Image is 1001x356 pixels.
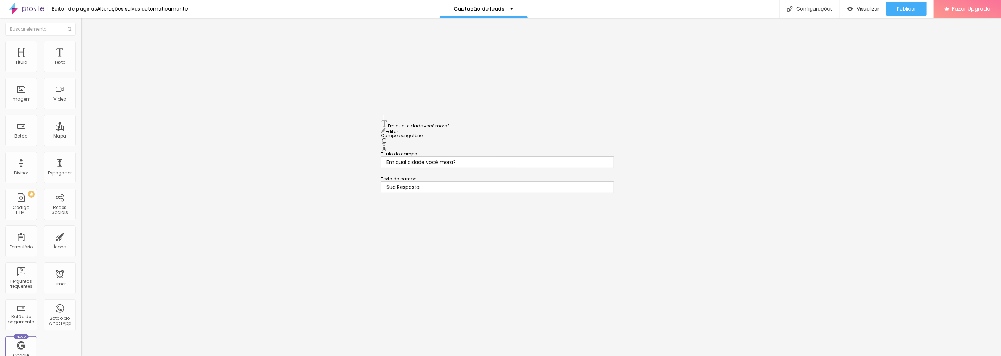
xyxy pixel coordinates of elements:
[14,334,29,339] div: Novo
[847,6,853,12] img: view-1.svg
[54,281,66,286] div: Timer
[14,171,28,176] div: Divisor
[857,6,879,12] span: Visualizar
[454,6,505,11] p: Captação de leads
[897,6,916,12] span: Publicar
[886,2,927,16] button: Publicar
[53,134,66,139] div: Mapa
[48,171,72,176] div: Espaçador
[15,60,27,65] div: Título
[54,60,65,65] div: Texto
[7,314,35,324] div: Botão de pagamento
[15,134,28,139] div: Botão
[48,6,97,11] div: Editor de páginas
[787,6,793,12] img: Icone
[46,316,74,326] div: Botão do WhatsApp
[952,6,990,12] span: Fazer Upgrade
[7,205,35,215] div: Código HTML
[12,97,31,102] div: Imagem
[68,27,72,31] img: Icone
[81,18,1001,356] iframe: Editor
[97,6,188,11] div: Alterações salvas automaticamente
[5,23,76,36] input: Buscar elemento
[46,205,74,215] div: Redes Sociais
[53,97,66,102] div: Vídeo
[840,2,886,16] button: Visualizar
[54,244,66,249] div: Ícone
[7,279,35,289] div: Perguntas frequentes
[10,244,33,249] div: Formulário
